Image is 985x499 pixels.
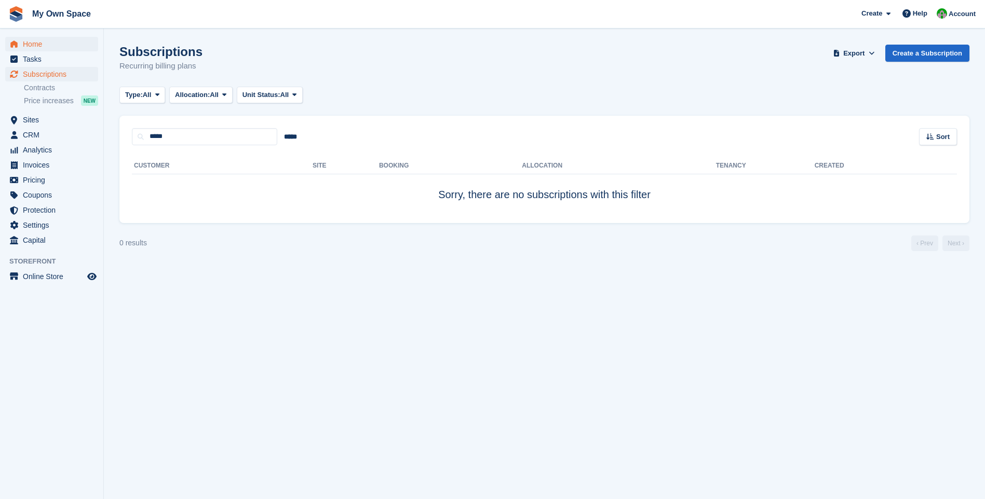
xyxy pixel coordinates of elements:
[23,188,85,202] span: Coupons
[132,158,313,174] th: Customer
[5,37,98,51] a: menu
[119,60,203,72] p: Recurring billing plans
[5,203,98,217] a: menu
[23,128,85,142] span: CRM
[5,67,98,81] a: menu
[5,173,98,187] a: menu
[5,188,98,202] a: menu
[913,8,927,19] span: Help
[911,235,938,251] a: Previous
[831,45,877,62] button: Export
[843,48,865,59] span: Export
[86,270,98,283] a: Preview store
[242,90,280,100] span: Unit Status:
[5,233,98,247] a: menu
[942,235,969,251] a: Next
[522,158,716,174] th: Allocation
[936,132,950,142] span: Sort
[23,158,85,172] span: Invoices
[143,90,152,100] span: All
[5,128,98,142] a: menu
[23,203,85,217] span: Protection
[5,158,98,172] a: menu
[23,52,85,66] span: Tasks
[81,95,98,106] div: NEW
[8,6,24,22] img: stora-icon-8386f47178a22dfd0bd8f6a31ec36ba5ce8667c1dd55bd0f319d3a0aa187defe.svg
[119,238,147,248] div: 0 results
[175,90,210,100] span: Allocation:
[28,5,95,22] a: My Own Space
[379,158,522,174] th: Booking
[23,113,85,127] span: Sites
[23,37,85,51] span: Home
[9,256,103,267] span: Storefront
[280,90,289,100] span: All
[24,83,98,93] a: Contracts
[815,158,957,174] th: Created
[5,113,98,127] a: menu
[5,218,98,232] a: menu
[5,269,98,284] a: menu
[237,87,303,104] button: Unit Status: All
[125,90,143,100] span: Type:
[23,67,85,81] span: Subscriptions
[119,87,165,104] button: Type: All
[716,158,752,174] th: Tenancy
[24,95,98,106] a: Price increases NEW
[313,158,379,174] th: Site
[23,233,85,247] span: Capital
[438,189,651,200] span: Sorry, there are no subscriptions with this filter
[23,218,85,232] span: Settings
[937,8,947,19] img: Paula Harris
[169,87,233,104] button: Allocation: All
[23,269,85,284] span: Online Store
[5,52,98,66] a: menu
[23,143,85,157] span: Analytics
[949,9,976,19] span: Account
[885,45,969,62] a: Create a Subscription
[909,235,971,251] nav: Page
[24,96,74,106] span: Price increases
[119,45,203,59] h1: Subscriptions
[5,143,98,157] a: menu
[23,173,85,187] span: Pricing
[210,90,219,100] span: All
[861,8,882,19] span: Create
